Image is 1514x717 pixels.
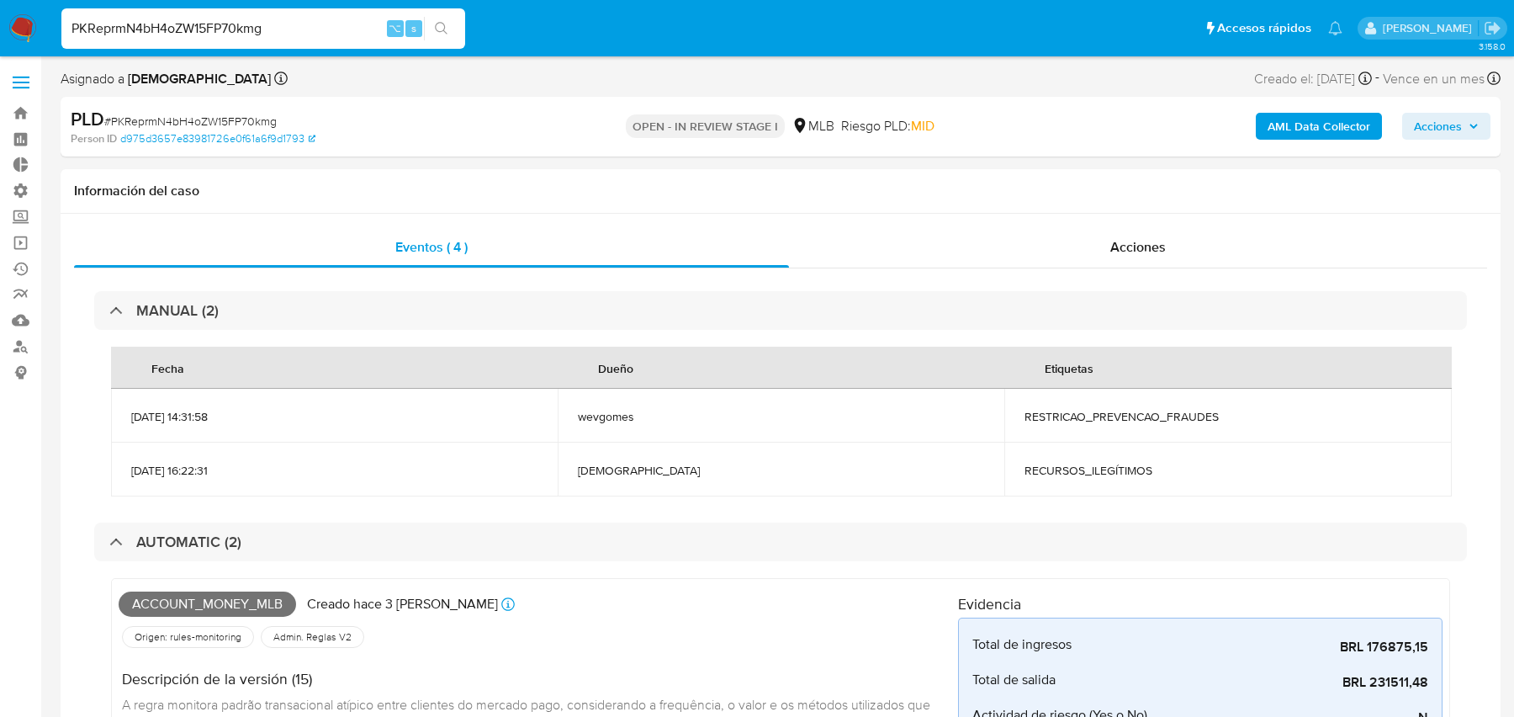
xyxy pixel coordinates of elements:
[1254,67,1372,90] div: Creado el: [DATE]
[120,131,315,146] a: d975d3657e83981726e0f61a6f9d1793
[94,523,1467,561] div: AUTOMATIC (2)
[1268,113,1370,140] b: AML Data Collector
[395,237,468,257] span: Eventos ( 4 )
[136,301,219,320] h3: MANUAL (2)
[104,113,277,130] span: # PKReprmN4bH4oZW15FP70kmg
[424,17,458,40] button: search-icon
[133,630,243,644] span: Origen: rules-monitoring
[1402,113,1490,140] button: Acciones
[1383,70,1485,88] span: Vence en un mes
[131,348,204,388] div: Fecha
[1383,20,1478,36] p: juan.calo@mercadolibre.com
[411,20,416,36] span: s
[1217,19,1311,37] span: Accesos rápidos
[1024,409,1431,424] span: RESTRICAO_PREVENCAO_FRAUDES
[1375,67,1379,90] span: -
[94,291,1467,330] div: MANUAL (2)
[119,592,296,617] span: Account_money_mlb
[626,114,785,138] p: OPEN - IN REVIEW STAGE I
[131,463,537,478] span: [DATE] 16:22:31
[131,409,537,424] span: [DATE] 14:31:58
[122,670,945,688] h4: Descripción de la versión (15)
[61,70,271,88] span: Asignado a
[1256,113,1382,140] button: AML Data Collector
[841,117,934,135] span: Riesgo PLD:
[578,409,984,424] span: wevgomes
[911,116,934,135] span: MID
[1024,348,1114,388] div: Etiquetas
[1024,463,1431,478] span: RECURSOS_ILEGÍTIMOS
[307,595,498,613] p: Creado hace 3 [PERSON_NAME]
[578,348,654,388] div: Dueño
[71,131,117,146] b: Person ID
[1414,113,1462,140] span: Acciones
[136,533,241,551] h3: AUTOMATIC (2)
[578,463,984,478] span: [DEMOGRAPHIC_DATA]
[1328,21,1342,35] a: Notificaciones
[74,183,1487,199] h1: Información del caso
[1110,237,1166,257] span: Acciones
[61,18,465,40] input: Buscar usuario o caso...
[272,630,353,644] span: Admin. Reglas V2
[124,69,271,88] b: [DEMOGRAPHIC_DATA]
[1484,19,1501,37] a: Salir
[389,20,401,36] span: ⌥
[791,117,834,135] div: MLB
[71,105,104,132] b: PLD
